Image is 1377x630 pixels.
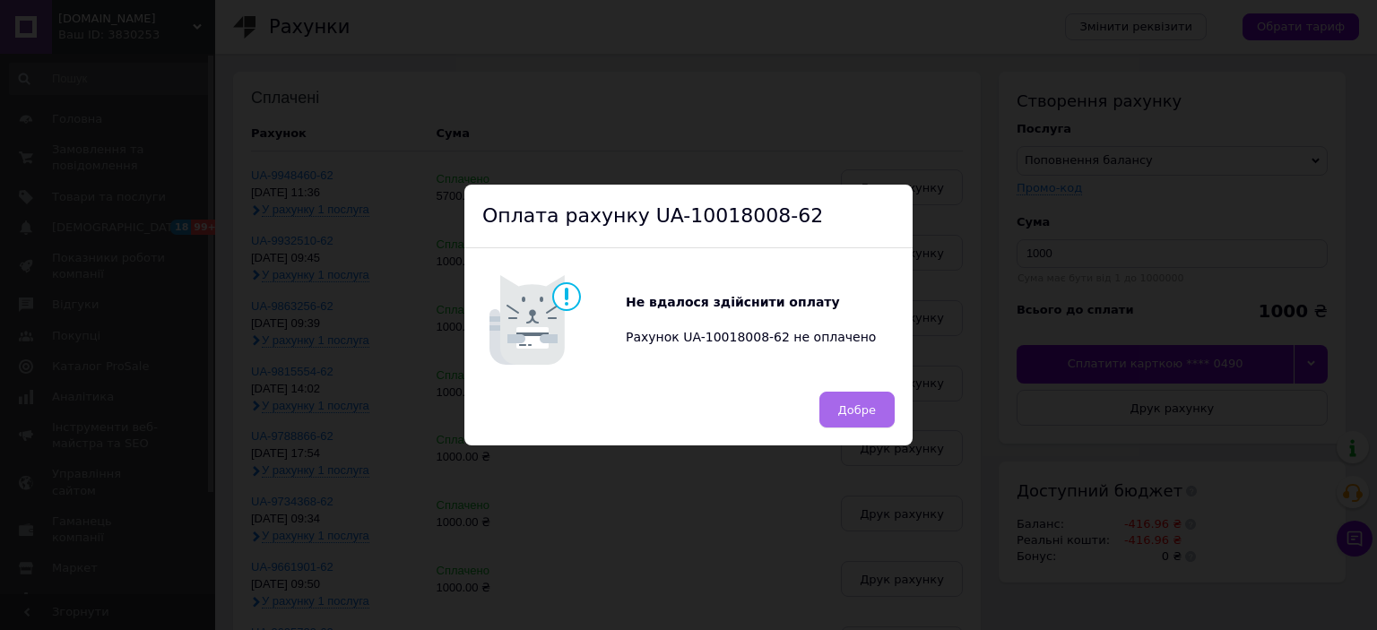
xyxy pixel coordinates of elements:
button: Добре [819,392,895,427]
b: Не вдалося здійснити оплату [626,295,840,309]
img: Котик говорить Не вдалося здійснити оплату [482,266,626,374]
span: Добре [838,403,876,417]
div: Оплата рахунку UA-10018008-62 [464,185,913,249]
div: Рахунок UA-10018008-62 не оплачено [626,294,876,347]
